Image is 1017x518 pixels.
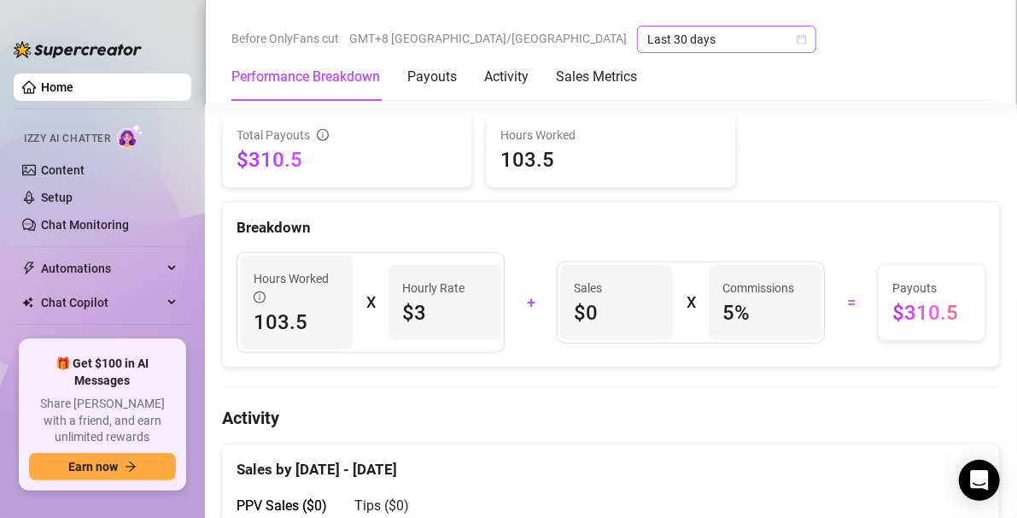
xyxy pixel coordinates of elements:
[402,299,488,327] span: $3
[892,279,971,297] span: Payouts
[24,131,110,147] span: Izzy AI Chatter
[222,406,1000,430] h4: Activity
[237,216,985,239] div: Breakdown
[254,269,339,307] span: Hours Worked
[354,497,409,514] span: Tips ( $0 )
[41,163,85,177] a: Content
[500,126,722,144] span: Hours Worked
[722,299,808,327] span: 5 %
[349,26,627,51] span: GMT+8 [GEOGRAPHIC_DATA]/[GEOGRAPHIC_DATA]
[835,289,868,316] div: =
[407,67,457,87] div: Payouts
[500,146,722,174] span: 103.5
[254,309,339,336] span: 103.5
[959,460,1000,501] div: Open Intercom Messenger
[892,299,971,327] span: $310.5
[125,461,137,473] span: arrow-right
[14,41,142,58] img: logo-BBDzfeDw.svg
[687,289,695,316] div: X
[484,67,529,87] div: Activity
[22,262,36,275] span: thunderbolt
[317,129,329,141] span: info-circle
[574,279,659,297] span: Sales
[237,126,310,144] span: Total Payouts
[41,218,129,232] a: Chat Monitoring
[29,356,176,389] span: 🎁 Get $100 in AI Messages
[29,396,176,446] span: Share [PERSON_NAME] with a friend, and earn unlimited rewards
[254,291,266,303] span: info-circle
[237,497,327,514] span: PPV Sales ( $0 )
[647,26,806,52] span: Last 30 days
[68,460,118,474] span: Earn now
[41,255,162,282] span: Automations
[231,26,339,51] span: Before OnlyFans cut
[22,297,33,309] img: Chat Copilot
[797,34,807,44] span: calendar
[41,80,73,94] a: Home
[29,453,176,480] button: Earn nowarrow-right
[722,279,794,297] article: Commissions
[574,299,659,327] span: $0
[556,67,637,87] div: Sales Metrics
[237,444,985,481] div: Sales by [DATE] - [DATE]
[231,67,380,87] div: Performance Breakdown
[41,191,73,204] a: Setup
[117,124,143,149] img: AI Chatter
[237,146,458,174] span: $310.5
[366,289,375,316] div: X
[402,279,465,297] article: Hourly Rate
[41,289,162,316] span: Chat Copilot
[515,289,547,316] div: +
